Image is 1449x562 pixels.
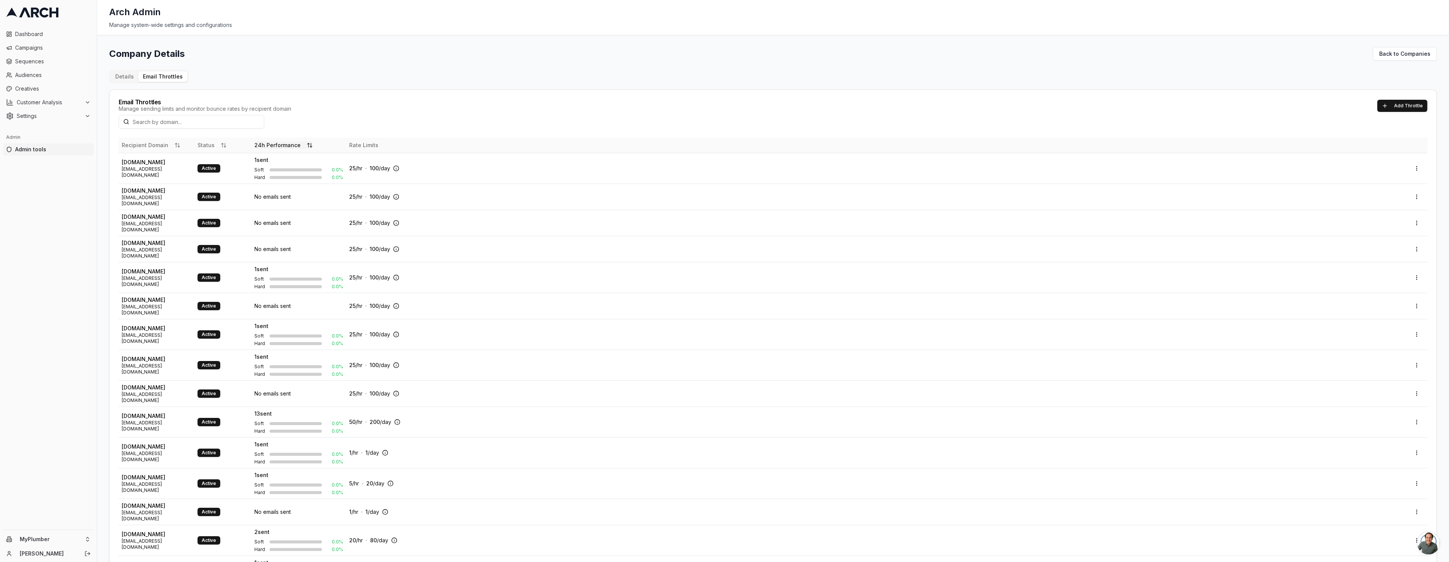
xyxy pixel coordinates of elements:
span: /day [379,220,390,226]
div: Active [198,245,220,253]
span: Hard [254,284,267,290]
span: [DOMAIN_NAME] [122,325,191,332]
span: 50 [349,419,356,425]
span: 1 sent [254,441,268,448]
div: Active [198,361,220,369]
span: 1 sent [254,265,268,273]
span: 0.0 % [325,364,343,370]
div: Active [198,479,220,488]
span: 100 [370,220,379,226]
span: Settings [17,112,82,120]
span: /day [377,537,388,543]
div: Open chat [1417,532,1440,554]
span: [DOMAIN_NAME] [122,474,191,481]
span: · [365,331,367,338]
span: Hard [254,428,267,434]
span: · [365,362,367,368]
button: Details [111,71,138,82]
span: [DOMAIN_NAME] [122,296,191,304]
span: [EMAIL_ADDRESS][DOMAIN_NAME] [122,451,191,463]
span: Soft [254,539,267,545]
span: /hr [356,362,362,368]
span: 20 [366,480,373,487]
span: [EMAIL_ADDRESS][DOMAIN_NAME] [122,538,191,550]
span: [DOMAIN_NAME] [122,239,191,247]
div: Manage sending limits and monitor bounce rates by recipient domain [119,105,291,113]
span: Soft [254,364,267,370]
span: 0.0 % [325,421,343,427]
span: /hr [356,220,362,226]
div: Active [198,164,220,173]
div: No emails sent [254,219,343,227]
span: 100 [370,274,379,281]
div: Active [198,389,220,398]
div: Active [198,536,220,545]
a: Sequences [3,55,94,68]
a: [PERSON_NAME] [20,550,76,557]
span: [EMAIL_ADDRESS][DOMAIN_NAME] [122,510,191,522]
span: Hard [254,341,267,347]
span: Creatives [15,85,91,93]
div: No emails sent [254,245,343,253]
span: · [365,165,367,171]
span: /day [379,390,390,397]
span: 0.0 % [325,167,343,173]
span: Hard [254,490,267,496]
span: 25 [349,390,356,397]
span: 80 [370,537,377,543]
span: [EMAIL_ADDRESS][DOMAIN_NAME] [122,304,191,316]
span: Hard [254,371,267,377]
span: Soft [254,276,267,282]
span: Hard [254,546,267,553]
span: · [365,419,367,425]
span: 0.0 % [325,341,343,347]
span: 0.0 % [325,451,343,457]
span: 25 [349,220,356,226]
div: Active [198,219,220,227]
span: 25 [349,303,356,309]
a: Dashboard [3,28,94,40]
span: /hr [351,449,358,456]
span: 100 [370,165,379,171]
span: [DOMAIN_NAME] [122,213,191,221]
span: [DOMAIN_NAME] [122,159,191,166]
a: Campaigns [3,42,94,54]
div: Active [198,193,220,201]
span: [EMAIL_ADDRESS][DOMAIN_NAME] [122,363,191,375]
span: 200 [370,419,380,425]
span: Dashboard [15,30,91,38]
a: Audiences [3,69,94,81]
span: 0.0 % [325,174,343,181]
span: [DOMAIN_NAME] [122,187,191,195]
div: Active [198,508,220,516]
span: · [361,449,362,456]
span: [DOMAIN_NAME] [122,443,191,451]
span: 100 [370,390,379,397]
h1: Arch Admin [109,6,161,18]
button: Status [198,141,227,149]
span: [EMAIL_ADDRESS][DOMAIN_NAME] [122,166,191,178]
span: 100 [370,303,379,309]
span: 1 [349,509,351,515]
a: Back to Companies [1373,47,1437,61]
span: 20 [349,537,356,543]
span: MyPlumber [20,536,82,543]
span: Admin tools [15,146,91,153]
input: Search by domain... [119,115,264,129]
span: · [361,509,362,515]
span: 100 [370,193,379,200]
div: Active [198,449,220,457]
span: 0.0 % [325,539,343,545]
span: 1 sent [254,322,268,330]
button: Recipient Domain [122,141,180,149]
span: 0.0 % [325,546,343,553]
span: /hr [356,419,362,425]
span: · [362,480,363,487]
span: /day [373,480,384,487]
span: /hr [356,331,362,338]
span: 25 [349,274,356,281]
div: Active [198,418,220,426]
span: [DOMAIN_NAME] [122,412,191,420]
span: 5 [349,480,352,487]
span: · [365,274,367,281]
